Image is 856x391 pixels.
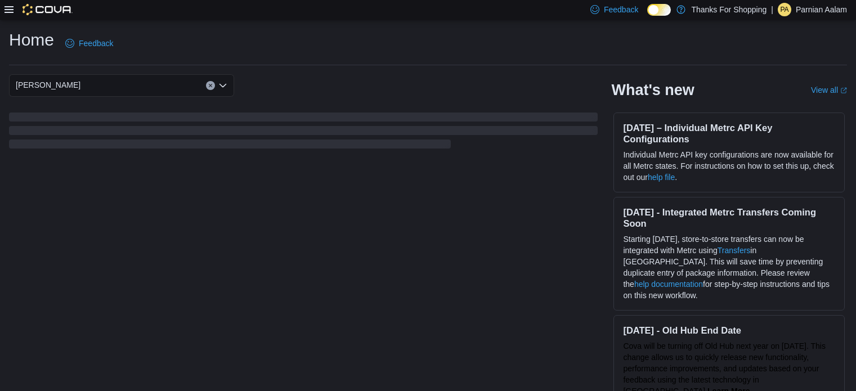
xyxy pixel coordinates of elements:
[79,38,113,49] span: Feedback
[623,233,835,301] p: Starting [DATE], store-to-store transfers can now be integrated with Metrc using in [GEOGRAPHIC_D...
[718,246,751,255] a: Transfers
[623,206,835,229] h3: [DATE] - Integrated Metrc Transfers Coming Soon
[206,81,215,90] button: Clear input
[218,81,227,90] button: Open list of options
[778,3,791,16] div: Parnian Aalam
[604,4,638,15] span: Feedback
[623,325,835,336] h3: [DATE] - Old Hub End Date
[623,122,835,145] h3: [DATE] – Individual Metrc API Key Configurations
[16,78,80,92] span: [PERSON_NAME]
[691,3,767,16] p: Thanks For Shopping
[611,81,694,99] h2: What's new
[9,115,598,151] span: Loading
[780,3,788,16] span: PA
[771,3,773,16] p: |
[647,4,671,16] input: Dark Mode
[23,4,73,15] img: Cova
[840,87,847,94] svg: External link
[61,32,118,55] a: Feedback
[811,86,847,95] a: View allExternal link
[796,3,847,16] p: Parnian Aalam
[9,29,54,51] h1: Home
[648,173,675,182] a: help file
[623,149,835,183] p: Individual Metrc API key configurations are now available for all Metrc states. For instructions ...
[634,280,703,289] a: help documentation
